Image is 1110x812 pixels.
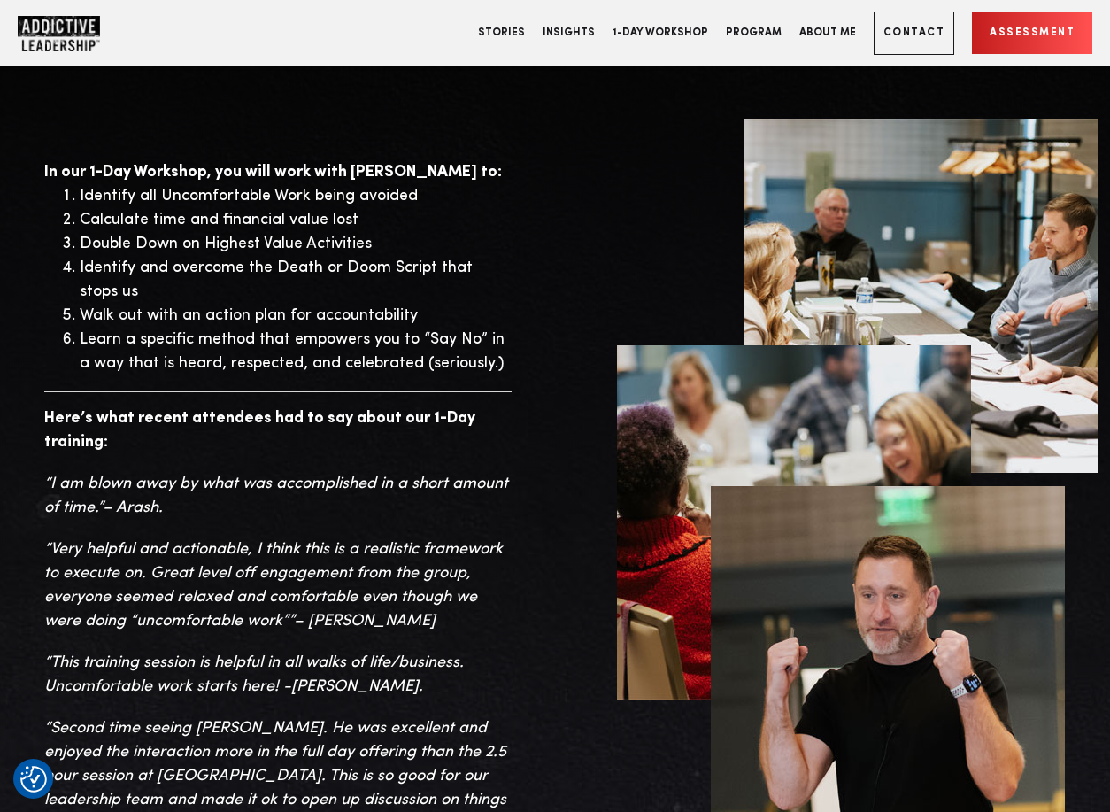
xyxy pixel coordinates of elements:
[354,2,408,15] span: First name
[97,499,103,515] em: ”
[18,16,124,51] a: Home
[103,499,163,515] em: – Arash.
[80,256,512,304] li: Identify and overcome the Death or Doom Script that stops us
[80,328,512,375] li: Learn a specific method that empowers you to “Say No” in a way that is heard, respected, and cele...
[289,204,366,218] a: Privacy Policy
[44,541,503,629] span: Very helpful and actionable, I think this is a realistic framework to execute on. Great level off...
[972,12,1092,54] a: Assessment
[294,613,436,629] em: – [PERSON_NAME]
[80,184,512,208] li: Identify all Uncomfortable Work being avoided
[44,476,508,515] span: I am blown away by what was accomplished in a short amount of time.
[20,766,47,793] button: Consent Preferences
[80,232,512,256] li: Double Down on Highest Value Activities
[44,541,503,629] em: “ ”
[20,766,47,793] img: Revisit consent button
[874,12,955,55] a: Contact
[283,678,423,694] em: -[PERSON_NAME].
[80,304,512,328] li: Walk out with an action plan for accountability
[18,16,100,51] img: Company Logo
[44,654,464,694] em: “This training session is helpful in all walks of life/business. Uncomfortable work starts here!
[80,208,512,232] li: Calculate time and financial value lost
[44,410,475,450] strong: Here’s what recent attendees had to say about our 1-Day training:
[44,476,508,515] em: “
[44,164,502,180] strong: In our 1-Day Workshop, you will work with [PERSON_NAME] to:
